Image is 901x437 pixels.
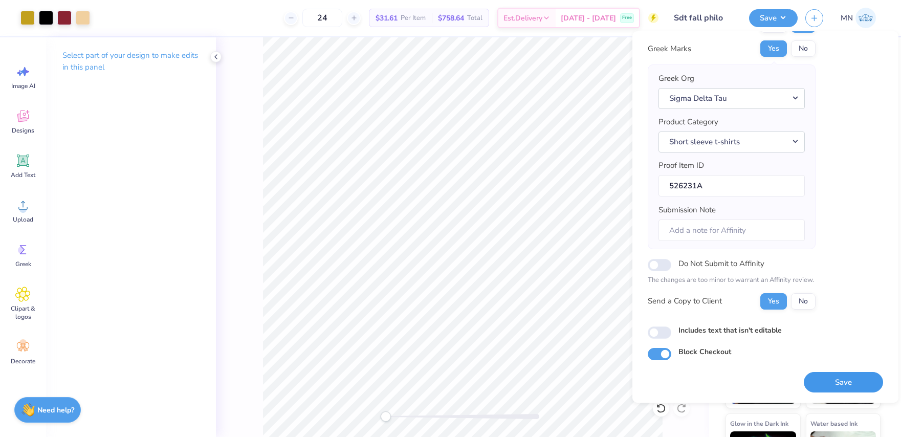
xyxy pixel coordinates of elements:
p: Select part of your design to make edits in this panel [62,50,200,73]
input: Add a note for Affinity [658,220,805,242]
button: Sigma Delta Tau [658,88,805,109]
span: Est. Delivery [503,13,542,24]
span: Total [467,13,482,24]
span: $758.64 [438,13,464,24]
p: The changes are too minor to warrant an Affinity review. [648,275,816,286]
span: Water based Ink [810,418,858,429]
button: No [791,293,816,310]
button: Save [749,9,798,27]
input: Untitled Design [666,8,741,28]
span: Per Item [401,13,426,24]
button: Short sleeve t-shirts [658,132,805,152]
label: Submission Note [658,204,716,216]
span: Designs [12,126,34,135]
label: Block Checkout [678,346,731,357]
button: Yes [760,40,787,57]
span: $31.61 [376,13,398,24]
span: Glow in the Dark Ink [730,418,788,429]
button: Yes [760,293,787,310]
button: Save [804,372,883,393]
label: Includes text that isn't editable [678,325,782,336]
label: Proof Item ID [658,160,704,171]
a: MN [836,8,881,28]
label: Do Not Submit to Affinity [678,257,764,270]
div: Greek Marks [648,43,691,55]
strong: Need help? [37,405,74,415]
span: Free [622,14,632,21]
span: Clipart & logos [6,304,40,321]
span: Decorate [11,357,35,365]
span: Add Text [11,171,35,179]
span: Greek [15,260,31,268]
span: [DATE] - [DATE] [561,13,616,24]
div: Accessibility label [381,411,391,422]
span: Image AI [11,82,35,90]
label: Product Category [658,116,718,128]
button: No [791,40,816,57]
div: Send a Copy to Client [648,295,722,307]
img: Mark Navarro [855,8,876,28]
span: MN [841,12,853,24]
label: Greek Org [658,73,694,84]
input: – – [302,9,342,27]
span: Upload [13,215,33,224]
